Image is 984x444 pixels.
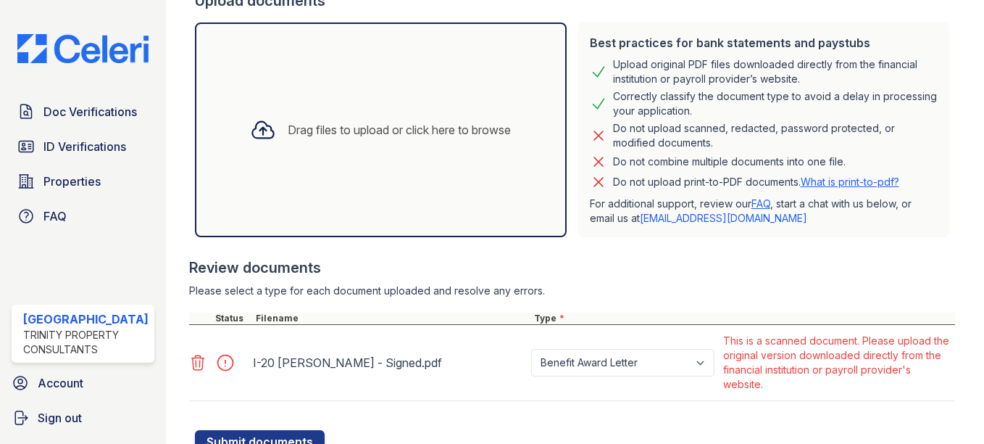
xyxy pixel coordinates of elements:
a: FAQ [751,197,770,210]
img: CE_Logo_Blue-a8612792a0a2168367f1c8372b55b34899dd931a85d93a1a3d3e32e68fde9ad4.png [6,34,160,64]
a: Account [6,369,160,398]
div: Upload original PDF files downloaded directly from the financial institution or payroll provider’... [613,57,938,86]
div: Do not combine multiple documents into one file. [613,153,846,170]
div: Review documents [189,258,955,278]
div: Filename [253,313,531,324]
p: Do not upload print-to-PDF documents. [613,175,899,189]
div: This is a scanned document. Please upload the original version downloaded directly from the finan... [723,334,952,392]
a: ID Verifications [12,132,154,161]
div: Drag files to upload or click here to browse [288,121,511,139]
span: Account [38,374,83,392]
span: ID Verifications [43,138,126,155]
div: [GEOGRAPHIC_DATA] [23,311,149,328]
a: Properties [12,167,154,196]
a: [EMAIL_ADDRESS][DOMAIN_NAME] [640,212,807,224]
span: Doc Verifications [43,103,137,120]
div: Please select a type for each document uploaded and resolve any errors. [189,284,955,298]
div: Correctly classify the document type to avoid a delay in processing your application. [613,89,938,118]
div: Best practices for bank statements and paystubs [590,34,938,52]
span: Sign out [38,409,82,427]
div: I-20 [PERSON_NAME] - Signed.pdf [253,351,525,374]
a: Doc Verifications [12,97,154,126]
p: For additional support, review our , start a chat with us below, or email us at [590,197,938,226]
div: Do not upload scanned, redacted, password protected, or modified documents. [613,121,938,150]
a: Sign out [6,403,160,432]
a: FAQ [12,202,154,231]
div: Type [531,313,955,324]
span: Properties [43,173,101,190]
div: Trinity Property Consultants [23,328,149,357]
a: What is print-to-pdf? [801,176,899,188]
span: FAQ [43,207,67,225]
div: Status [212,313,253,324]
